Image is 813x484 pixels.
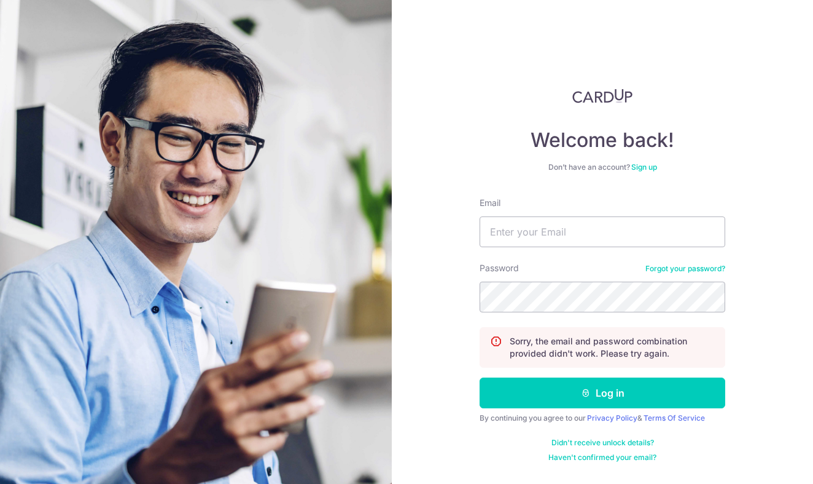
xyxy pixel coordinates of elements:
img: CardUp Logo [572,89,632,103]
button: Log in [480,378,725,408]
a: Privacy Policy [587,413,637,423]
p: Sorry, the email and password combination provided didn't work. Please try again. [510,335,715,360]
h4: Welcome back! [480,128,725,153]
a: Terms Of Service [644,413,705,423]
a: Sign up [631,162,657,172]
a: Haven't confirmed your email? [548,453,656,462]
div: By continuing you agree to our & [480,413,725,423]
input: Enter your Email [480,216,725,247]
a: Didn't receive unlock details? [551,438,654,448]
label: Password [480,262,519,274]
label: Email [480,197,500,209]
a: Forgot your password? [645,264,725,274]
div: Don’t have an account? [480,162,725,172]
